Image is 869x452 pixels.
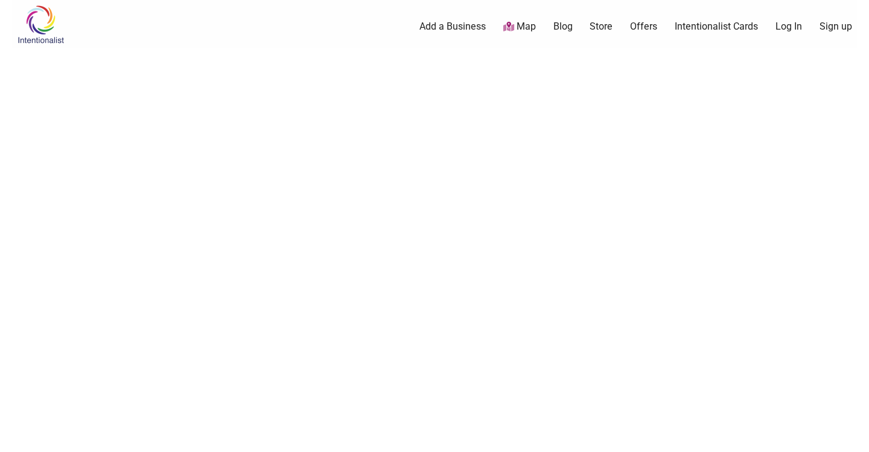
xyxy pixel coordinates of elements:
a: Blog [553,20,573,33]
a: Add a Business [419,20,486,33]
a: Log In [775,20,802,33]
a: Offers [630,20,657,33]
img: Intentionalist [12,5,69,44]
a: Sign up [820,20,852,33]
a: Store [590,20,613,33]
a: Intentionalist Cards [675,20,758,33]
a: Map [503,20,536,34]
